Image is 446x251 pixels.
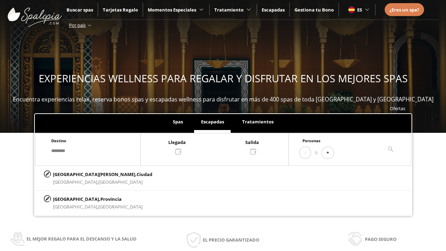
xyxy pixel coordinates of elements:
[365,235,397,243] span: Pago seguro
[262,7,285,13] a: Escapadas
[300,147,310,159] button: -
[103,7,138,13] a: Tarjetas Regalo
[315,149,317,157] span: 0
[201,119,224,125] span: Escapadas
[53,204,98,210] span: [GEOGRAPHIC_DATA],
[242,119,274,125] span: Tratamientos
[69,22,86,28] span: Por país
[137,171,152,177] span: Ciudad
[26,235,137,243] span: El mejor regalo para el descanso y la salud
[53,195,143,203] p: [GEOGRAPHIC_DATA],
[53,179,98,185] span: [GEOGRAPHIC_DATA],
[39,71,408,85] span: EXPERIENCIAS WELLNESS PARA REGALAR Y DISFRUTAR EN LOS MEJORES SPAS
[51,138,66,143] span: Destino
[390,105,405,112] a: Ofertas
[13,96,433,103] span: Encuentra experiencias relax, reserva bonos spas y escapadas wellness para disfrutar en más de 40...
[294,7,334,13] a: Gestiona tu Bono
[8,1,62,27] img: ImgLogoSpalopia.BvClDcEz.svg
[98,179,143,185] span: [GEOGRAPHIC_DATA]
[98,204,143,210] span: [GEOGRAPHIC_DATA]
[390,7,419,13] span: ¿Eres un spa?
[203,236,259,244] span: El precio garantizado
[173,119,183,125] span: Spas
[53,170,152,178] p: [GEOGRAPHIC_DATA][PERSON_NAME],
[322,147,333,159] button: +
[302,138,321,143] span: Personas
[390,6,419,14] a: ¿Eres un spa?
[100,196,122,202] span: Provincia
[67,7,93,13] a: Buscar spas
